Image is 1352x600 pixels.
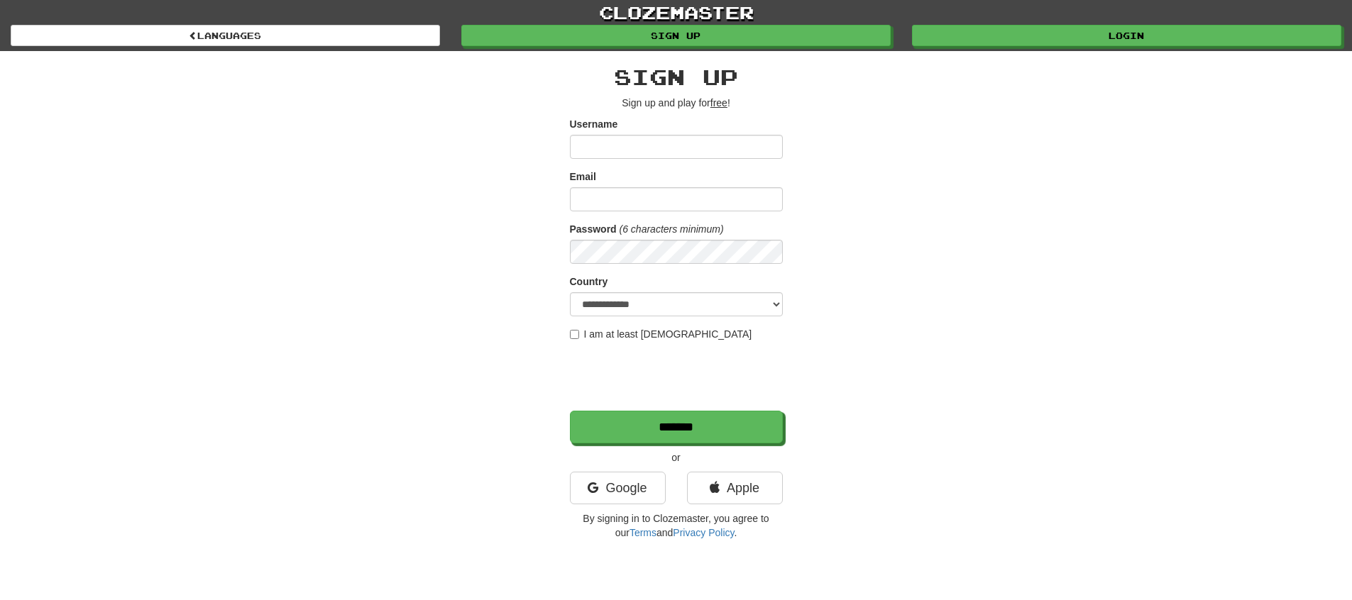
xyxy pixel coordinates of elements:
a: Login [912,25,1341,46]
a: Sign up [461,25,891,46]
em: (6 characters minimum) [620,223,724,235]
p: Sign up and play for ! [570,96,783,110]
a: Languages [11,25,440,46]
iframe: reCAPTCHA [570,348,786,404]
label: Email [570,170,596,184]
h2: Sign up [570,65,783,89]
label: Username [570,117,618,131]
label: Password [570,222,617,236]
a: Apple [687,472,783,504]
label: Country [570,274,608,289]
p: or [570,450,783,465]
input: I am at least [DEMOGRAPHIC_DATA] [570,330,579,339]
a: Google [570,472,666,504]
u: free [710,97,727,109]
a: Privacy Policy [673,527,734,538]
label: I am at least [DEMOGRAPHIC_DATA] [570,327,752,341]
a: Terms [630,527,656,538]
p: By signing in to Clozemaster, you agree to our and . [570,511,783,540]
